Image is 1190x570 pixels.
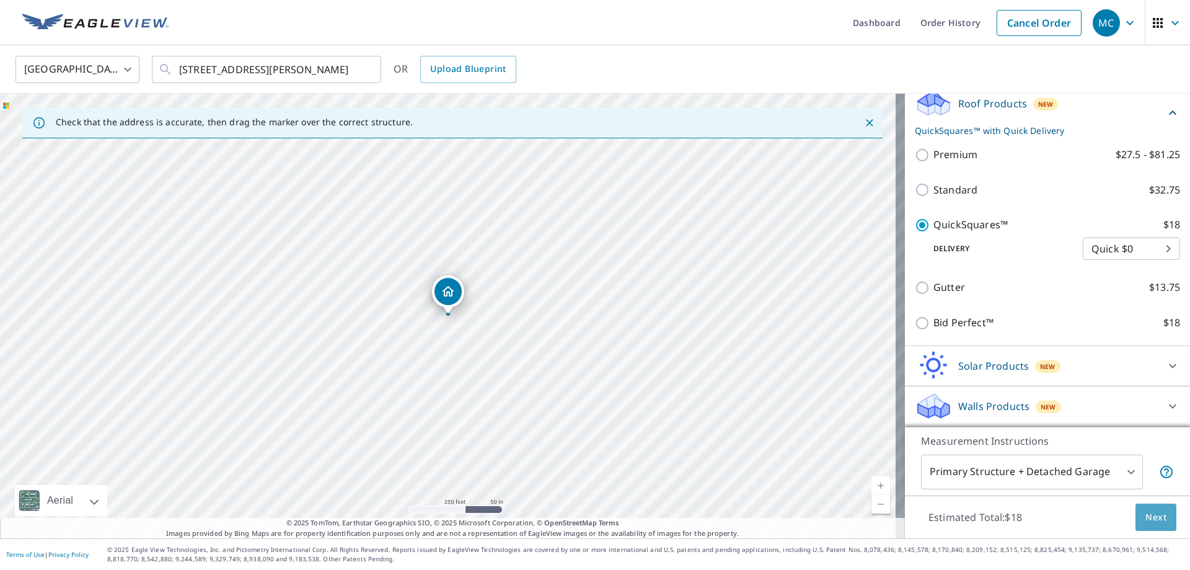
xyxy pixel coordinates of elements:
p: Solar Products [958,358,1029,373]
p: Roof Products [958,96,1027,111]
div: Aerial [43,485,77,516]
span: Your report will include the primary structure and a detached garage if one exists. [1159,465,1174,479]
p: Gutter [933,280,965,295]
p: $18 [1163,315,1180,331]
div: Solar ProductsNew [915,351,1180,381]
span: New [1041,402,1056,412]
p: $27.5 - $81.25 [1116,147,1180,163]
div: Aerial [15,485,107,516]
p: Check that the address is accurate, then drag the marker over the correct structure. [56,117,413,128]
p: Estimated Total: $18 [919,504,1032,531]
div: [GEOGRAPHIC_DATA] [15,52,139,87]
div: Walls ProductsNew [915,391,1180,421]
p: $18 [1163,217,1180,233]
p: Measurement Instructions [921,434,1174,448]
div: OR [394,56,516,83]
a: Terms of Use [6,550,45,559]
div: Roof ProductsNewQuickSquares™ with Quick Delivery [915,89,1180,137]
div: MC [1093,9,1120,37]
a: Terms [599,518,619,527]
a: OpenStreetMap [544,518,596,527]
a: Current Level 17, Zoom In [871,476,890,495]
p: Walls Products [958,399,1029,414]
div: Quick $0 [1083,231,1180,266]
p: $32.75 [1149,182,1180,198]
div: Primary Structure + Detached Garage [921,455,1143,489]
a: Current Level 17, Zoom Out [871,495,890,514]
button: Close [862,115,878,131]
p: | [6,551,89,558]
p: QuickSquares™ with Quick Delivery [915,124,1165,137]
input: Search by address or latitude-longitude [179,52,356,87]
p: Premium [933,147,977,163]
img: EV Logo [22,14,169,32]
span: New [1040,362,1056,372]
p: $13.75 [1149,280,1180,295]
span: New [1038,99,1054,109]
button: Next [1135,504,1176,532]
p: QuickSquares™ [933,217,1008,233]
div: Dropped pin, building 1, Residential property, 1040 5th Ave S South Saint Paul, MN 55075 [432,275,464,314]
p: Standard [933,182,977,198]
span: © 2025 TomTom, Earthstar Geographics SIO, © 2025 Microsoft Corporation, © [286,518,619,528]
a: Privacy Policy [48,550,89,559]
a: Cancel Order [997,10,1082,36]
p: Delivery [915,243,1083,254]
a: Upload Blueprint [420,56,516,83]
span: Upload Blueprint [430,61,506,77]
p: © 2025 Eagle View Technologies, Inc. and Pictometry International Corp. All Rights Reserved. Repo... [107,545,1184,564]
p: Bid Perfect™ [933,315,994,331]
span: Next [1145,510,1166,525]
